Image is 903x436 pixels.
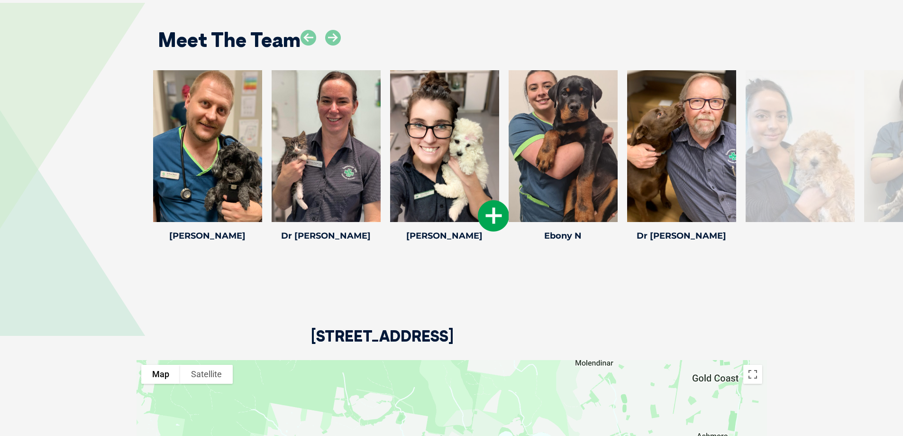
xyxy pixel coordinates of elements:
[141,365,180,384] button: Show street map
[158,30,301,50] h2: Meet The Team
[180,365,233,384] button: Show satellite imagery
[627,232,736,240] h4: Dr [PERSON_NAME]
[153,232,262,240] h4: [PERSON_NAME]
[509,232,618,240] h4: Ebony N
[743,365,762,384] button: Toggle fullscreen view
[390,232,499,240] h4: [PERSON_NAME]
[311,328,454,360] h2: [STREET_ADDRESS]
[272,232,381,240] h4: Dr [PERSON_NAME]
